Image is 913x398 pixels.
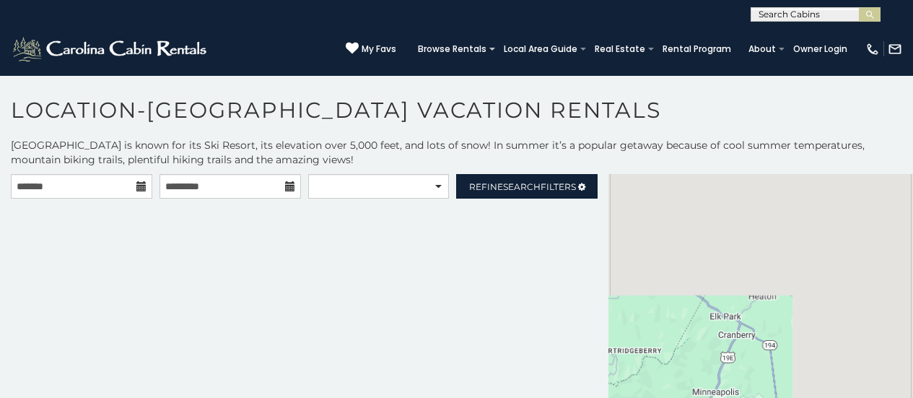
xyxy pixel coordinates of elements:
a: Local Area Guide [497,39,585,59]
img: White-1-2.png [11,35,211,64]
a: RefineSearchFilters [456,174,598,199]
span: Search [503,181,541,192]
img: mail-regular-white.png [888,42,902,56]
a: Browse Rentals [411,39,494,59]
img: phone-regular-white.png [865,42,880,56]
a: About [741,39,783,59]
a: Real Estate [587,39,652,59]
span: Refine Filters [469,181,576,192]
a: Owner Login [786,39,855,59]
a: Rental Program [655,39,738,59]
a: My Favs [346,42,396,56]
span: My Favs [362,43,396,56]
